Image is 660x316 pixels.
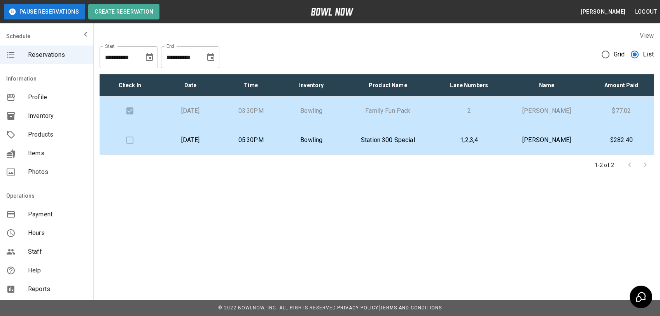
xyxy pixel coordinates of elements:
[511,106,583,116] p: [PERSON_NAME]
[203,49,219,65] button: Choose date, selected date is Sep 10, 2025
[28,50,87,60] span: Reservations
[311,8,354,16] img: logo
[28,266,87,275] span: Help
[434,74,504,97] th: Lane Numbers
[28,210,87,219] span: Payment
[88,4,159,19] button: Create Reservation
[643,50,654,59] span: List
[595,161,614,169] p: 1-2 of 2
[578,5,628,19] button: [PERSON_NAME]
[440,135,498,145] p: 1,2,3,4
[337,305,378,311] a: Privacy Policy
[28,247,87,256] span: Staff
[28,130,87,139] span: Products
[281,74,342,97] th: Inventory
[595,135,648,145] p: $282.40
[287,106,336,116] p: Bowling
[504,74,589,97] th: Name
[511,135,583,145] p: [PERSON_NAME]
[595,106,648,116] p: $77.02
[640,32,654,39] label: View
[348,135,428,145] p: Station 300 Special
[28,149,87,158] span: Items
[632,5,660,19] button: Logout
[380,305,442,311] a: Terms and Conditions
[348,106,428,116] p: Family Fun Pack
[100,74,160,97] th: Check In
[589,74,654,97] th: Amount Paid
[342,74,434,97] th: Product Name
[166,106,215,116] p: [DATE]
[287,135,336,145] p: Bowling
[28,228,87,238] span: Hours
[142,49,157,65] button: Choose date, selected date is Aug 10, 2025
[28,284,87,294] span: Reports
[28,111,87,121] span: Inventory
[28,167,87,177] span: Photos
[28,93,87,102] span: Profile
[440,106,498,116] p: 2
[4,4,85,19] button: Pause Reservations
[227,135,275,145] p: 05:30PM
[218,305,337,311] span: © 2022 BowlNow, Inc. All Rights Reserved.
[166,135,215,145] p: [DATE]
[160,74,221,97] th: Date
[221,74,281,97] th: Time
[614,50,625,59] span: Grid
[227,106,275,116] p: 03:30PM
